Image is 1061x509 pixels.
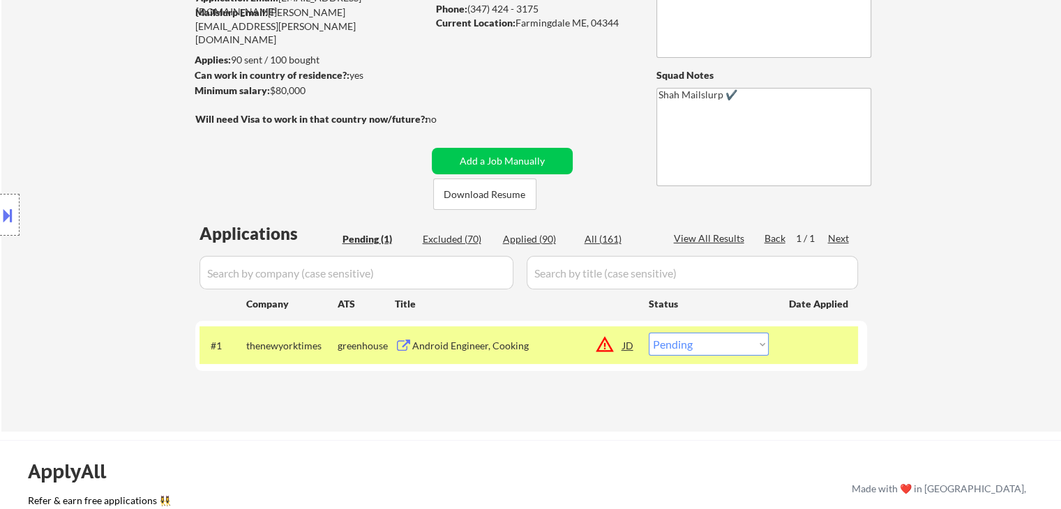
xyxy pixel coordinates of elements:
div: 90 sent / 100 bought [195,53,427,67]
div: Android Engineer, Cooking [412,339,623,353]
div: $80,000 [195,84,427,98]
div: ApplyAll [28,459,122,483]
div: greenhouse [338,339,395,353]
div: Company [246,297,338,311]
strong: Minimum salary: [195,84,270,96]
div: All (161) [585,232,654,246]
strong: Mailslurp Email: [195,6,268,18]
div: Squad Notes [656,68,871,82]
div: Applied (90) [503,232,573,246]
div: Status [649,291,769,316]
div: thenewyorktimes [246,339,338,353]
strong: Can work in country of residence?: [195,69,349,81]
div: Farmingdale ME, 04344 [436,16,633,30]
div: Date Applied [789,297,850,311]
strong: Phone: [436,3,467,15]
input: Search by title (case sensitive) [527,256,858,289]
div: Next [828,231,850,245]
div: no [426,112,465,126]
input: Search by company (case sensitive) [200,256,513,289]
button: Add a Job Manually [432,148,573,174]
div: JD [622,333,635,358]
strong: Current Location: [436,17,516,29]
div: 1 / 1 [796,231,828,245]
div: Applications [200,225,338,242]
strong: Applies: [195,54,231,66]
div: (347) 424 - 3175 [436,2,633,16]
div: Pending (1) [343,232,412,246]
div: View All Results [674,231,748,245]
div: [PERSON_NAME][EMAIL_ADDRESS][PERSON_NAME][DOMAIN_NAME] [195,6,427,47]
button: Download Resume [433,178,536,210]
button: warning_amber [595,335,615,354]
strong: Will need Visa to work in that country now/future?: [195,113,428,125]
div: ATS [338,297,395,311]
div: Title [395,297,635,311]
div: #1 [211,339,235,353]
div: Excluded (70) [423,232,492,246]
div: yes [195,68,423,82]
div: Back [765,231,787,245]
